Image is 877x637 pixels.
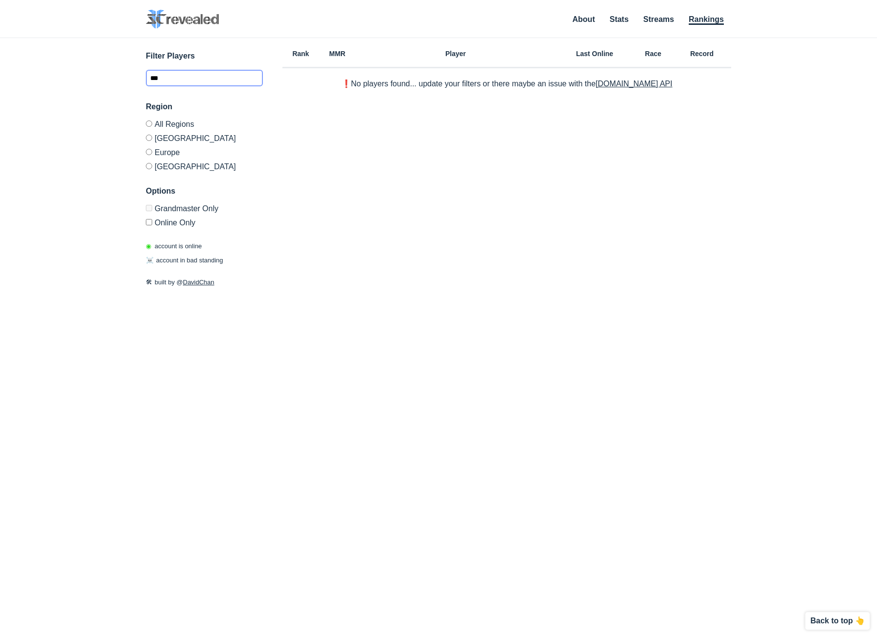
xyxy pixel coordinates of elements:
[643,15,674,23] a: Streams
[146,185,263,197] h3: Options
[146,50,263,62] h3: Filter Players
[146,205,263,215] label: Only Show accounts currently in Grandmaster
[146,242,151,250] span: ◉
[634,50,673,57] h6: Race
[146,279,152,286] span: 🛠
[146,120,263,131] label: All Regions
[146,101,263,113] h3: Region
[146,257,154,264] span: ☠️
[282,50,319,57] h6: Rank
[146,163,152,169] input: [GEOGRAPHIC_DATA]
[319,50,356,57] h6: MMR
[146,135,152,141] input: [GEOGRAPHIC_DATA]
[146,10,219,29] img: SC2 Revealed
[146,241,202,251] p: account is online
[146,278,263,287] p: built by @
[610,15,629,23] a: Stats
[146,131,263,145] label: [GEOGRAPHIC_DATA]
[146,219,152,225] input: Online Only
[146,159,263,171] label: [GEOGRAPHIC_DATA]
[146,120,152,127] input: All Regions
[146,215,263,227] label: Only show accounts currently laddering
[573,15,595,23] a: About
[356,50,556,57] h6: Player
[673,50,731,57] h6: Record
[146,145,263,159] label: Europe
[146,205,152,211] input: Grandmaster Only
[596,80,672,88] a: [DOMAIN_NAME] API
[146,149,152,155] input: Europe
[810,617,865,625] p: Back to top 👆
[146,256,223,265] p: account in bad standing
[183,279,214,286] a: DavidChan
[689,15,724,25] a: Rankings
[341,80,673,88] p: ❗️No players found... update your filters or there maybe an issue with the
[556,50,634,57] h6: Last Online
